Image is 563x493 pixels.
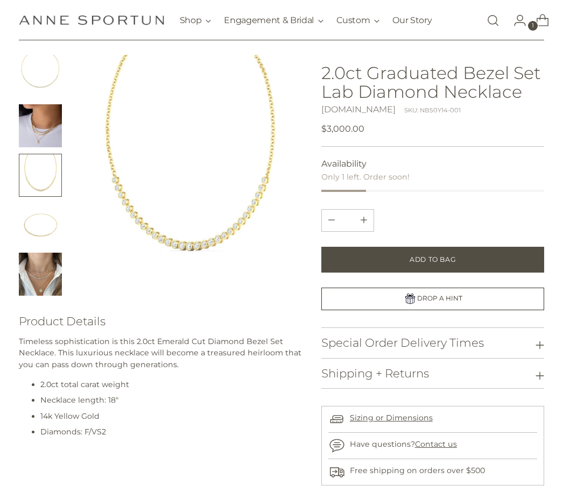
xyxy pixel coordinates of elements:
button: Shipping + Returns [321,359,545,388]
button: Change image to image 3 [19,154,62,197]
li: Necklace length: 18" [40,395,303,406]
a: DROP A HINT [321,288,545,310]
button: Custom [336,9,379,32]
input: Product quantity [335,210,361,231]
a: [DOMAIN_NAME] [321,104,396,115]
img: 2.0ct Graduated Bezel Set Lab Diamond Necklace [77,55,303,281]
a: Open search modal [482,10,504,31]
a: Contact us [415,439,457,449]
button: Change image to image 5 [19,253,62,296]
button: Change image to image 2 [19,104,62,147]
button: Add to Bag [321,247,545,273]
p: Timeless sophistication is this 2.0ct Emerald Cut Diamond Bezel Set Necklace. This luxurious neck... [19,336,303,370]
span: Add to Bag [410,255,456,265]
li: Diamonds: F/VS2 [40,426,303,438]
button: Subtract product quantity [354,210,374,231]
span: Availability [321,158,367,170]
h3: Product Details [19,315,303,327]
span: 1 [528,21,538,31]
button: Special Order Delivery Times [321,328,545,358]
a: Our Story [392,9,432,32]
span: Only 1 left. Order soon! [321,172,410,182]
button: Change image to image 1 [19,55,62,98]
p: Free shipping on orders over $500 [350,465,485,476]
div: SKU: NB50Y14-001 [404,106,461,115]
p: Have questions? [350,439,457,450]
button: Add product quantity [322,210,341,231]
button: Shop [180,9,212,32]
a: Open cart modal [527,10,549,31]
h1: 2.0ct Graduated Bezel Set Lab Diamond Necklace [321,63,545,101]
li: 14k Yellow Gold [40,411,303,422]
button: Change image to image 4 [19,203,62,246]
h3: Special Order Delivery Times [321,337,484,349]
button: Engagement & Bridal [224,9,323,32]
a: Go to the account page [505,10,526,31]
a: Anne Sportun Fine Jewellery [19,15,164,25]
h3: Shipping + Returns [321,367,429,380]
a: Sizing or Dimensions [350,413,433,423]
span: DROP A HINT [417,294,462,302]
li: 2.0ct total carat weight [40,379,303,390]
h4: Your order qualifies for free shipping! [371,263,517,275]
span: $3,000.00 [321,123,364,135]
